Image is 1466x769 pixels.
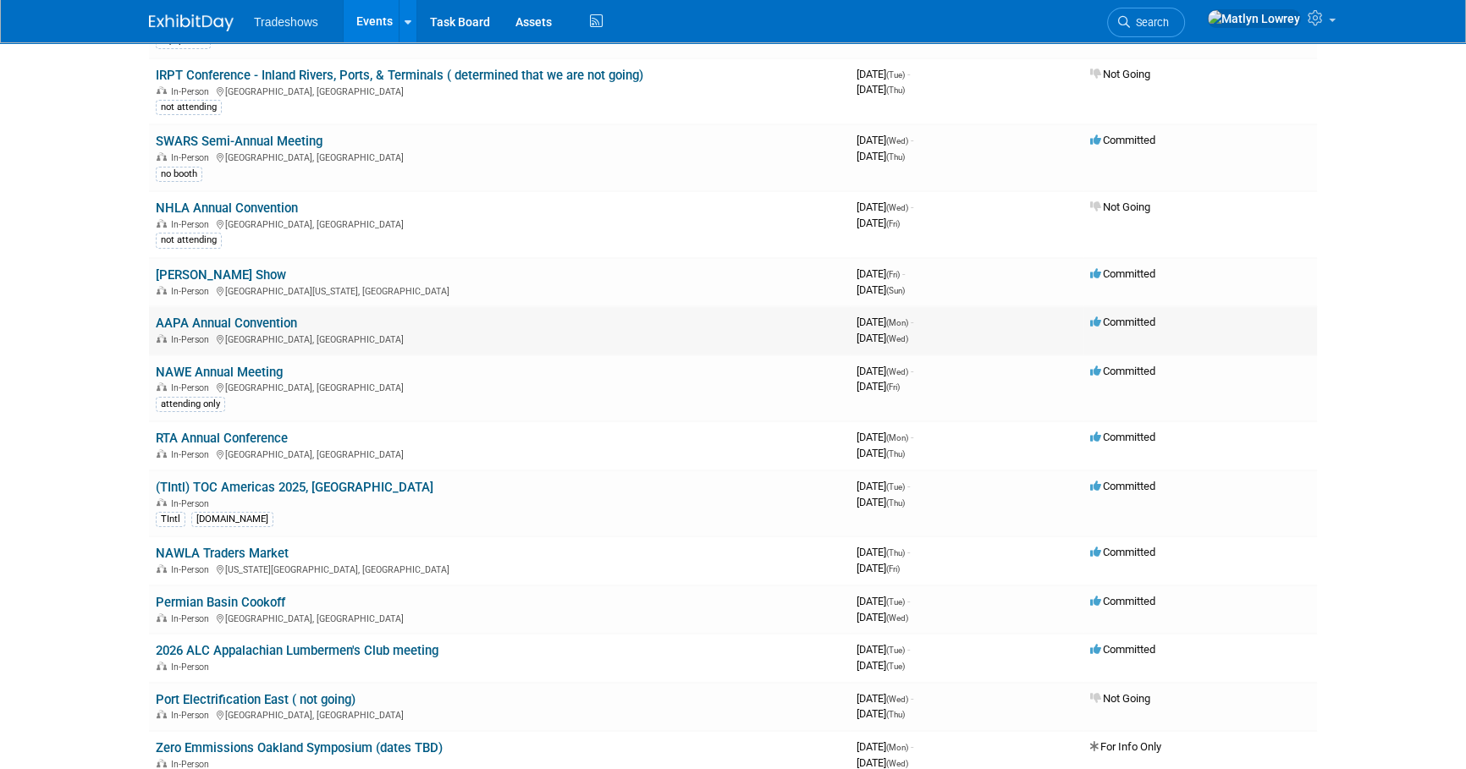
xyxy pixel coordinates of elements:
span: - [907,546,910,558]
span: In-Person [171,498,214,509]
div: [GEOGRAPHIC_DATA], [GEOGRAPHIC_DATA] [156,707,843,721]
span: (Thu) [886,548,905,558]
div: [GEOGRAPHIC_DATA], [GEOGRAPHIC_DATA] [156,380,843,393]
span: In-Person [171,564,214,575]
span: [DATE] [857,562,900,574]
div: [GEOGRAPHIC_DATA], [GEOGRAPHIC_DATA] [156,332,843,345]
span: [DATE] [857,380,900,393]
span: (Sun) [886,286,905,295]
span: [DATE] [857,692,913,705]
div: [GEOGRAPHIC_DATA], [GEOGRAPHIC_DATA] [156,611,843,624]
span: [DATE] [857,332,908,344]
span: - [902,267,905,280]
span: In-Person [171,662,214,673]
div: [GEOGRAPHIC_DATA], [GEOGRAPHIC_DATA] [156,150,843,163]
span: Committed [1090,480,1155,492]
img: In-Person Event [157,662,167,670]
span: In-Person [171,449,214,460]
span: (Wed) [886,203,908,212]
a: NAWE Annual Meeting [156,365,283,380]
span: Committed [1090,546,1155,558]
span: (Tue) [886,662,905,671]
a: AAPA Annual Convention [156,316,297,331]
span: (Mon) [886,433,908,442]
span: Committed [1090,134,1155,146]
span: (Wed) [886,613,908,623]
span: [DATE] [857,756,908,769]
span: [DATE] [857,707,905,720]
span: Committed [1090,316,1155,328]
span: Not Going [1090,692,1150,705]
span: Committed [1090,431,1155,443]
span: In-Person [171,710,214,721]
span: [DATE] [857,150,905,162]
span: (Wed) [886,334,908,343]
span: (Wed) [886,136,908,146]
img: In-Person Event [157,498,167,507]
span: In-Person [171,86,214,97]
span: [DATE] [857,431,913,443]
span: (Fri) [886,564,900,574]
span: [DATE] [857,643,910,656]
span: - [911,200,913,213]
div: no booth [156,167,202,182]
span: [DATE] [857,68,910,80]
img: In-Person Event [157,710,167,718]
span: - [911,431,913,443]
span: In-Person [171,382,214,393]
a: NHLA Annual Convention [156,200,298,216]
img: In-Person Event [157,86,167,95]
span: [DATE] [857,611,908,623]
div: [GEOGRAPHIC_DATA], [GEOGRAPHIC_DATA] [156,217,843,230]
a: (TIntl) TOC Americas 2025, [GEOGRAPHIC_DATA] [156,480,433,495]
span: In-Person [171,613,214,624]
div: attending only [156,397,225,412]
span: [DATE] [857,496,905,508]
a: 2026 ALC Appalachian Lumbermen's Club meeting [156,643,438,658]
span: [DATE] [857,659,905,672]
a: Search [1107,8,1185,37]
span: - [911,316,913,328]
span: [DATE] [857,217,900,229]
span: - [911,365,913,377]
div: [DOMAIN_NAME] [191,512,273,527]
span: (Thu) [886,449,905,459]
a: Permian Basin Cookoff [156,595,285,610]
div: TIntl [156,512,185,527]
span: (Thu) [886,710,905,719]
div: [GEOGRAPHIC_DATA][US_STATE], [GEOGRAPHIC_DATA] [156,283,843,297]
span: (Tue) [886,482,905,492]
span: (Mon) [886,743,908,752]
span: Committed [1090,365,1155,377]
span: [DATE] [857,447,905,459]
span: [DATE] [857,546,910,558]
span: (Thu) [886,152,905,162]
span: Not Going [1090,200,1150,213]
span: - [907,643,910,656]
span: - [911,134,913,146]
a: [PERSON_NAME] Show [156,267,286,283]
a: NAWLA Traders Market [156,546,289,561]
span: In-Person [171,286,214,297]
span: (Wed) [886,367,908,376]
img: In-Person Event [157,564,167,573]
span: [DATE] [857,595,910,607]
span: (Thu) [886,85,905,95]
span: - [907,68,910,80]
span: [DATE] [857,134,913,146]
a: RTA Annual Conference [156,431,288,446]
img: In-Person Event [157,449,167,458]
span: [DATE] [857,83,905,96]
span: [DATE] [857,267,905,280]
div: [US_STATE][GEOGRAPHIC_DATA], [GEOGRAPHIC_DATA] [156,562,843,575]
img: In-Person Event [157,219,167,228]
span: (Mon) [886,318,908,327]
span: In-Person [171,334,214,345]
span: For Info Only [1090,740,1161,753]
span: [DATE] [857,480,910,492]
img: In-Person Event [157,334,167,343]
span: Committed [1090,267,1155,280]
span: (Fri) [886,382,900,392]
span: Not Going [1090,68,1150,80]
div: [GEOGRAPHIC_DATA], [GEOGRAPHIC_DATA] [156,84,843,97]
